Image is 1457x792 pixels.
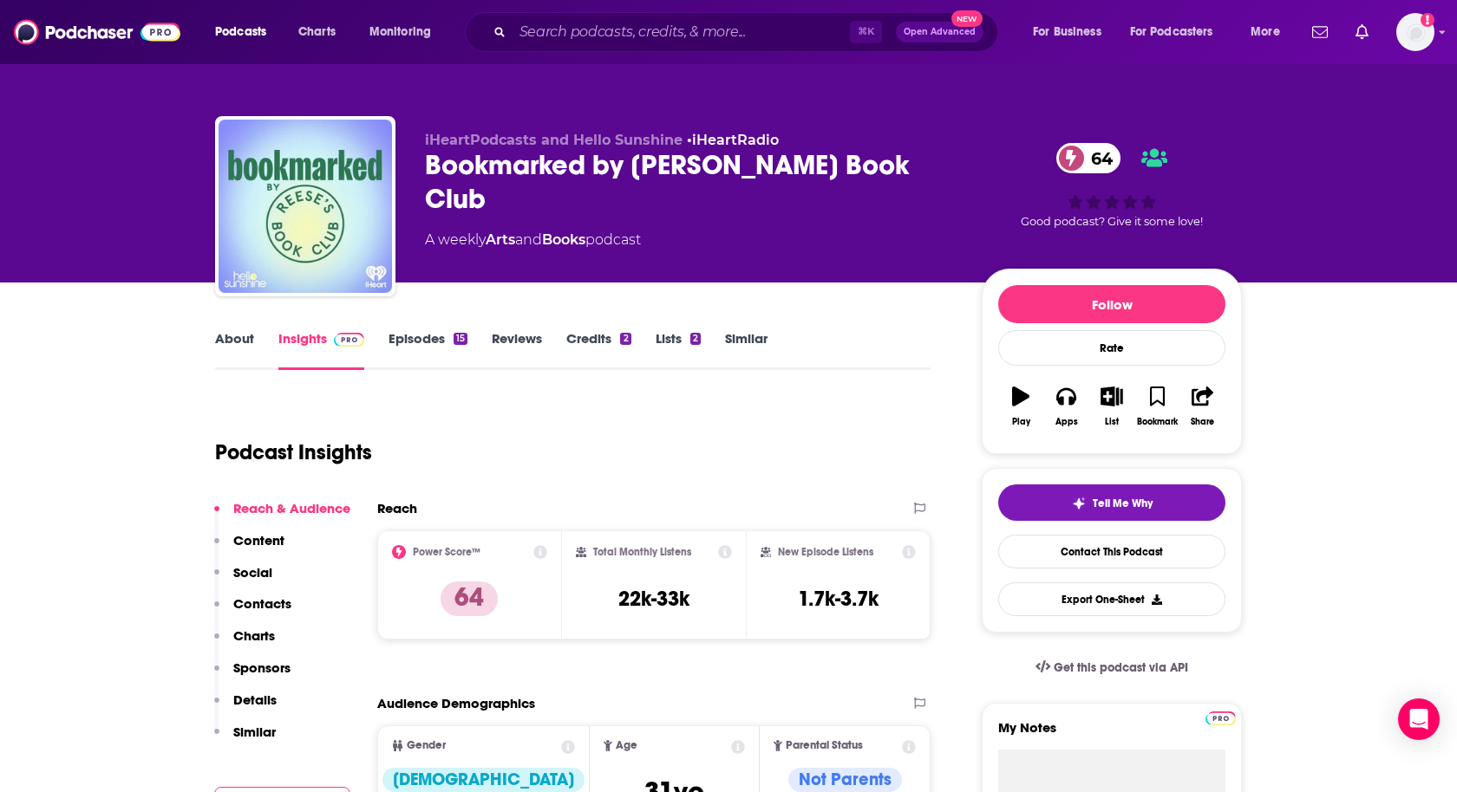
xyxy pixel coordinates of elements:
[778,546,873,558] h2: New Episode Listens
[215,439,372,465] h1: Podcast Insights
[788,768,902,792] div: Not Parents
[998,484,1225,521] button: tell me why sparkleTell Me Why
[1043,375,1088,438] button: Apps
[215,20,266,44] span: Podcasts
[998,719,1225,750] label: My Notes
[214,500,350,532] button: Reach & Audience
[233,627,275,644] p: Charts
[1205,711,1236,725] img: Podchaser Pro
[1251,20,1280,44] span: More
[1089,375,1134,438] button: List
[413,546,480,558] h2: Power Score™
[481,12,1015,52] div: Search podcasts, credits, & more...
[214,691,277,724] button: Details
[334,333,364,347] img: Podchaser Pro
[687,132,779,148] span: •
[982,132,1242,239] div: 64Good podcast? Give it some love!
[1305,17,1335,47] a: Show notifications dropdown
[620,333,630,345] div: 2
[1093,497,1153,510] span: Tell Me Why
[850,21,882,43] span: ⌘ K
[298,20,336,44] span: Charts
[998,582,1225,616] button: Export One-Sheet
[1130,20,1213,44] span: For Podcasters
[214,595,291,627] button: Contacts
[233,659,291,676] p: Sponsors
[1396,13,1434,51] button: Show profile menu
[233,532,284,549] p: Content
[1074,143,1121,173] span: 64
[1021,215,1203,228] span: Good podcast? Give it some love!
[278,330,364,370] a: InsightsPodchaser Pro
[542,231,585,248] a: Books
[14,16,180,49] img: Podchaser - Follow, Share and Rate Podcasts
[425,132,683,148] span: iHeartPodcasts and Hello Sunshine
[425,230,641,250] div: A weekly podcast
[1072,497,1086,510] img: tell me why sparkle
[233,564,272,581] p: Social
[998,535,1225,568] a: Contact This Podcast
[618,586,689,612] h3: 22k-33k
[566,330,630,370] a: Credits2
[998,330,1225,366] div: Rate
[1349,17,1375,47] a: Show notifications dropdown
[1137,417,1178,427] div: Bookmark
[1398,698,1440,740] div: Open Intercom Messenger
[1033,20,1101,44] span: For Business
[513,18,850,46] input: Search podcasts, credits, & more...
[441,581,498,616] p: 64
[287,18,346,46] a: Charts
[1191,417,1214,427] div: Share
[233,595,291,612] p: Contacts
[1134,375,1179,438] button: Bookmark
[214,532,284,564] button: Content
[382,768,585,792] div: [DEMOGRAPHIC_DATA]
[1205,709,1236,725] a: Pro website
[233,724,276,740] p: Similar
[1105,417,1119,427] div: List
[454,333,467,345] div: 15
[656,330,701,370] a: Lists2
[616,740,637,751] span: Age
[1055,417,1078,427] div: Apps
[215,330,254,370] a: About
[1056,143,1121,173] a: 64
[219,120,392,293] img: Bookmarked by Reese's Book Club
[1054,660,1188,675] span: Get this podcast via API
[486,231,515,248] a: Arts
[515,231,542,248] span: and
[214,627,275,659] button: Charts
[357,18,454,46] button: open menu
[214,724,276,756] button: Similar
[233,691,277,708] p: Details
[492,330,542,370] a: Reviews
[951,10,983,27] span: New
[1180,375,1225,438] button: Share
[1396,13,1434,51] img: User Profile
[593,546,691,558] h2: Total Monthly Listens
[904,28,976,36] span: Open Advanced
[1421,13,1434,27] svg: Add a profile image
[369,20,431,44] span: Monitoring
[896,22,983,42] button: Open AdvancedNew
[998,285,1225,323] button: Follow
[377,500,417,516] h2: Reach
[214,564,272,596] button: Social
[1022,646,1202,689] a: Get this podcast via API
[1238,18,1302,46] button: open menu
[377,695,535,711] h2: Audience Demographics
[998,375,1043,438] button: Play
[407,740,446,751] span: Gender
[1021,18,1123,46] button: open menu
[1119,18,1238,46] button: open menu
[1012,417,1030,427] div: Play
[798,586,879,612] h3: 1.7k-3.7k
[233,500,350,516] p: Reach & Audience
[786,740,863,751] span: Parental Status
[692,132,779,148] a: iHeartRadio
[389,330,467,370] a: Episodes15
[690,333,701,345] div: 2
[214,659,291,691] button: Sponsors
